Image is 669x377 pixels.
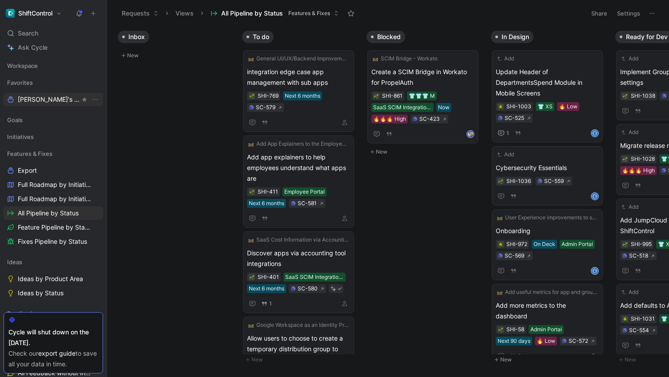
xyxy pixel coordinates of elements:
[506,325,524,334] div: SHI-58
[247,139,350,148] button: 🛤️Add App Explainers to the Employee Portal
[491,31,534,43] button: In Design
[505,288,597,297] span: Add useful metrics for app and group membership changes
[629,326,649,335] div: SC-554
[249,284,284,293] div: Next 6 months
[18,223,91,232] span: Feature Pipeline by Status
[38,349,76,357] a: export guide
[498,327,503,333] img: 🌱
[587,7,611,20] button: Share
[118,7,163,20] button: Requests
[247,333,350,376] span: Allow users to choose to create a temporary distribution group to reroute emails of offboarded pe...
[508,351,523,361] button: 3
[374,94,379,99] img: 🌱
[561,240,593,249] div: Admin Portal
[498,178,504,184] button: 🌱
[631,155,655,163] div: SHI-1028
[631,240,652,249] div: SHI-995
[4,307,103,320] div: Feedback
[498,326,504,333] button: 🌱
[622,166,655,175] div: 🔥🔥🔥 High
[18,42,48,53] span: Ask Cycle
[498,241,504,247] div: 🪲
[7,149,52,158] span: Features & Fixes
[498,179,503,184] img: 🌱
[285,273,344,282] div: SaaS SCIM Integrations
[248,237,254,242] img: 🛤️
[373,93,379,99] div: 🌱
[373,115,406,123] div: 🔥🔥🔥 High
[8,348,98,369] div: Check our to save all your data in time.
[298,199,317,208] div: SC-581
[4,147,103,248] div: Features & FixesExportFull Roadmap by InitiativesFull Roadmap by Initiatives/StatusAll Pipeline b...
[487,27,612,369] div: In DesignNew
[256,103,275,112] div: SC-579
[247,54,350,63] button: 🛤️General UI/UX/Backend Improvements
[622,241,628,247] div: 🌱
[613,7,644,20] button: Settings
[496,128,511,139] button: 1
[622,93,628,99] div: 🌱
[243,231,354,313] a: 🛤️SaaS Cost Information via Accounting IntegrationsDiscover apps via accounting tool integrations...
[496,213,599,222] button: 🛤️User Experience improvements to support Google workspace as an IdP
[492,284,603,365] a: 🛤️Add useful metrics for app and group membership changesAdd more metrics to the dashboardAdmin P...
[249,274,255,280] div: 🌱
[363,27,487,162] div: BlockedNew
[258,187,278,196] div: SHI-411
[373,103,432,112] div: SaaS SCIM Integrations
[467,131,474,137] img: avatar
[248,141,254,147] img: 🛤️
[6,9,15,18] img: ShiftControl
[4,178,103,191] a: Full Roadmap by Initiatives
[4,59,103,72] div: Workspace
[4,7,64,20] button: ShiftControlShiftControl
[496,288,599,297] button: 🛤️Add useful metrics for app and group membership changes
[497,215,502,220] img: 🛤️
[622,317,628,322] img: 🪲
[239,27,363,369] div: To doNew
[544,177,564,186] div: SC-559
[496,150,515,159] button: Add
[4,235,103,248] a: Fixes Pipeline by Status
[4,76,103,89] div: Favorites
[249,275,255,280] img: 🌱
[249,93,255,99] button: 🌱
[4,255,103,269] div: Ideas
[248,322,254,328] img: 🛤️
[4,113,103,127] div: Goals
[18,166,37,175] span: Export
[8,327,98,348] div: Cycle will shut down on the [DATE].
[506,177,531,186] div: SHI-1036
[502,32,529,41] span: In Design
[4,27,103,40] div: Search
[4,221,103,234] a: Feature Pipeline by Status
[505,251,524,260] div: SC-569
[631,314,655,323] div: SHI-1031
[498,104,503,110] img: 🪲
[4,272,103,286] a: Ideas by Product Area
[269,301,272,306] span: 1
[114,27,239,65] div: InboxNew
[256,139,349,148] span: Add App Explainers to the Employee Portal
[242,354,359,365] button: New
[247,235,350,244] button: 🛤️SaaS Cost Information via Accounting Integrations
[620,54,640,63] button: Add
[419,115,440,123] div: SC-423
[4,41,103,54] a: Ask Cycle
[256,54,349,63] span: General UI/UX/Backend Improvements
[288,9,330,18] span: Features & Fixes
[4,130,103,143] div: Initiatives
[259,299,274,309] button: 1
[91,95,100,104] button: View actions
[622,156,628,162] div: 🌱
[18,194,93,203] span: Full Roadmap by Initiatives/Status
[18,209,79,218] span: All Pipeline by Status
[569,337,588,345] div: SC-572
[118,31,149,43] button: Inbox
[492,146,603,206] a: AddCybersecurity EssentialsSC-559E
[221,9,283,18] span: All Pipeline by Status
[496,300,599,321] span: Add more metrics to the dashboard
[4,147,103,160] div: Features & Fixes
[491,354,608,365] button: New
[18,274,83,283] span: Ideas by Product Area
